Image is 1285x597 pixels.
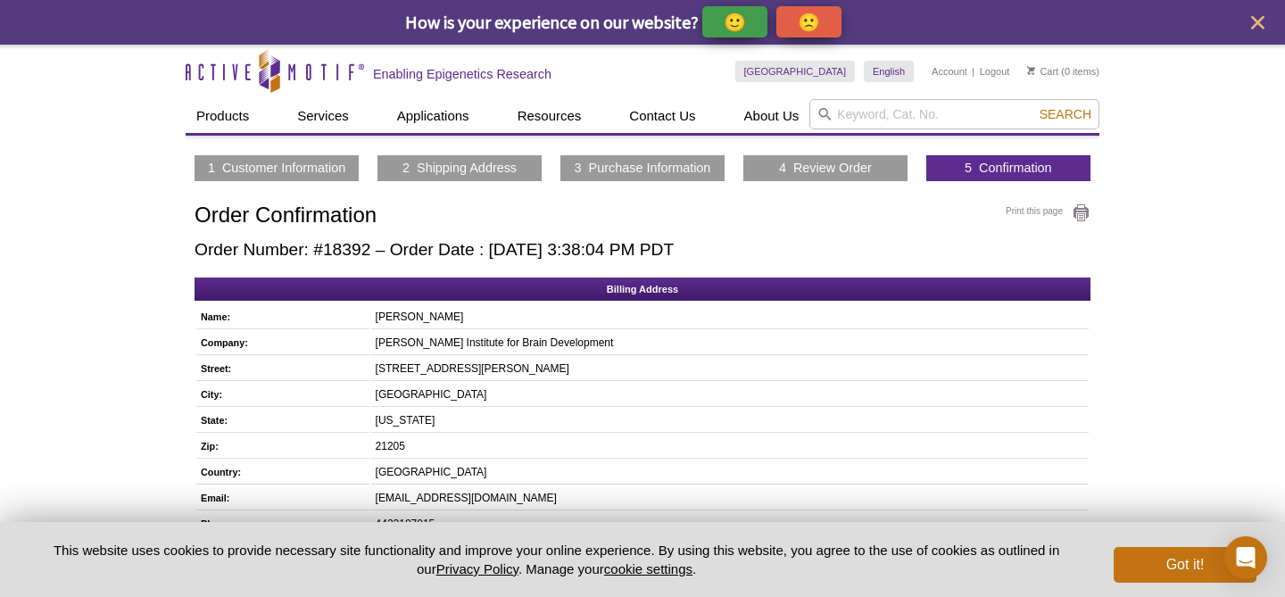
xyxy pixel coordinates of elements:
[371,512,1089,536] td: 4433107015
[980,65,1010,78] a: Logout
[1006,203,1090,223] a: Print this page
[195,240,1090,260] h2: Order Number: #18392 – Order Date : [DATE] 3:38:04 PM PDT
[1027,65,1058,78] a: Cart
[386,99,480,133] a: Applications
[965,160,1052,176] a: 5 Confirmation
[507,99,593,133] a: Resources
[618,99,706,133] a: Contact Us
[371,331,1089,355] td: [PERSON_NAME] Institute for Brain Development
[932,65,967,78] a: Account
[1027,66,1035,75] img: Your Cart
[201,490,361,506] h5: Email:
[208,160,345,176] a: 1 Customer Information
[201,516,361,532] h5: Phone:
[798,11,820,33] p: 🙁
[201,412,361,428] h5: State:
[371,435,1089,459] td: 21205
[373,66,551,82] h2: Enabling Epigenetics Research
[371,460,1089,485] td: [GEOGRAPHIC_DATA]
[1040,107,1091,121] span: Search
[436,561,518,576] a: Privacy Policy
[402,160,517,176] a: 2 Shipping Address
[735,61,856,82] a: [GEOGRAPHIC_DATA]
[371,409,1089,433] td: [US_STATE]
[575,160,711,176] a: 3 Purchase Information
[201,386,361,402] h5: City:
[195,203,1090,229] h1: Order Confirmation
[201,335,361,351] h5: Company:
[604,561,692,576] button: cookie settings
[779,160,872,176] a: 4 Review Order
[724,11,746,33] p: 🙂
[286,99,360,133] a: Services
[972,61,974,82] li: |
[371,383,1089,407] td: [GEOGRAPHIC_DATA]
[1247,12,1269,34] button: close
[864,61,914,82] a: English
[371,305,1089,329] td: [PERSON_NAME]
[186,99,260,133] a: Products
[1034,106,1097,122] button: Search
[1114,547,1256,583] button: Got it!
[29,541,1084,578] p: This website uses cookies to provide necessary site functionality and improve your online experie...
[371,357,1089,381] td: [STREET_ADDRESS][PERSON_NAME]
[734,99,810,133] a: About Us
[405,11,699,33] span: How is your experience on our website?
[201,361,361,377] h5: Street:
[809,99,1099,129] input: Keyword, Cat. No.
[201,464,361,480] h5: Country:
[1027,61,1099,82] li: (0 items)
[201,438,361,454] h5: Zip:
[371,486,1089,510] td: [EMAIL_ADDRESS][DOMAIN_NAME]
[195,278,1090,301] h2: Billing Address
[1224,536,1267,579] div: Open Intercom Messenger
[201,309,361,325] h5: Name:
